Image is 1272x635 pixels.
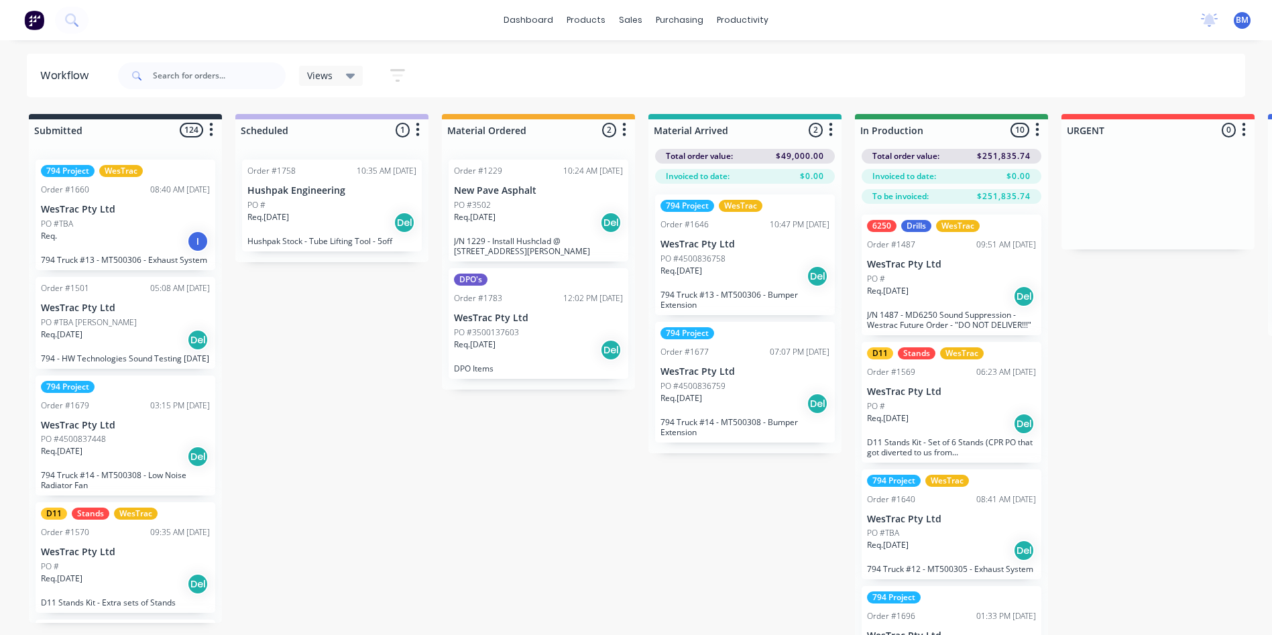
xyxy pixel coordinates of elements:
[600,339,622,361] div: Del
[655,194,835,315] div: 794 ProjectWesTracOrder #164610:47 PM [DATE]WesTrac Pty LtdPO #4500836758Req.[DATE]Del794 Truck #...
[612,10,649,30] div: sales
[660,219,709,231] div: Order #1646
[660,380,726,392] p: PO #4500836759
[660,290,829,310] p: 794 Truck #13 - MT500306 - Bumper Extension
[1236,14,1249,26] span: BM
[977,190,1031,203] span: $251,835.74
[24,10,44,30] img: Factory
[454,363,623,373] p: DPO Items
[150,282,210,294] div: 05:08 AM [DATE]
[41,433,106,445] p: PO #4500837448
[41,302,210,314] p: WesTrac Pty Ltd
[563,292,623,304] div: 12:02 PM [DATE]
[454,339,496,351] p: Req. [DATE]
[41,508,67,520] div: D11
[41,561,59,573] p: PO #
[247,199,266,211] p: PO #
[187,446,209,467] div: Del
[660,253,726,265] p: PO #4500836758
[660,392,702,404] p: Req. [DATE]
[898,347,935,359] div: Stands
[600,212,622,233] div: Del
[41,597,210,608] p: D11 Stands Kit - Extra sets of Stands
[41,420,210,431] p: WesTrac Pty Ltd
[862,342,1041,463] div: D11StandsWesTracOrder #156906:23 AM [DATE]WesTrac Pty LtdPO #Req.[DATE]DelD11 Stands Kit - Set of...
[977,150,1031,162] span: $251,835.74
[454,236,623,256] p: J/N 1229 - Install Hushclad @ [STREET_ADDRESS][PERSON_NAME]
[867,366,915,378] div: Order #1569
[449,268,628,379] div: DPO'sOrder #178312:02 PM [DATE]WesTrac Pty LtdPO #3500137603Req.[DATE]DelDPO Items
[770,219,829,231] div: 10:47 PM [DATE]
[976,239,1036,251] div: 09:51 AM [DATE]
[394,212,415,233] div: Del
[36,160,215,270] div: 794 ProjectWesTracOrder #166008:40 AM [DATE]WesTrac Pty LtdPO #TBAReq.I794 Truck #13 - MT500306 -...
[41,316,137,329] p: PO #TBA [PERSON_NAME]
[454,165,502,177] div: Order #1229
[41,165,95,177] div: 794 Project
[1006,170,1031,182] span: $0.00
[150,526,210,538] div: 09:35 AM [DATE]
[36,502,215,613] div: D11StandsWesTracOrder #157009:35 AM [DATE]WesTrac Pty LtdPO #Req.[DATE]DelD11 Stands Kit - Extra ...
[99,165,143,177] div: WesTrac
[666,150,733,162] span: Total order value:
[660,327,714,339] div: 794 Project
[153,62,286,89] input: Search for orders...
[867,273,885,285] p: PO #
[655,322,835,443] div: 794 ProjectOrder #167707:07 PM [DATE]WesTrac Pty LtdPO #4500836759Req.[DATE]Del794 Truck #14 - MT...
[666,170,730,182] span: Invoiced to date:
[867,527,899,539] p: PO #TBA
[247,185,416,196] p: Hushpak Engineering
[807,393,828,414] div: Del
[940,347,984,359] div: WesTrac
[454,292,502,304] div: Order #1783
[454,185,623,196] p: New Pave Asphalt
[357,165,416,177] div: 10:35 AM [DATE]
[41,381,95,393] div: 794 Project
[40,68,95,84] div: Workflow
[187,329,209,351] div: Del
[41,400,89,412] div: Order #1679
[660,346,709,358] div: Order #1677
[867,285,909,297] p: Req. [DATE]
[867,400,885,412] p: PO #
[41,470,210,490] p: 794 Truck #14 - MT500308 - Low Noise Radiator Fan
[936,220,980,232] div: WesTrac
[976,366,1036,378] div: 06:23 AM [DATE]
[41,445,82,457] p: Req. [DATE]
[36,277,215,369] div: Order #150105:08 AM [DATE]WesTrac Pty LtdPO #TBA [PERSON_NAME]Req.[DATE]Del794 - HW Technologies ...
[867,347,893,359] div: D11
[867,591,921,603] div: 794 Project
[41,329,82,341] p: Req. [DATE]
[925,475,969,487] div: WesTrac
[41,573,82,585] p: Req. [DATE]
[867,412,909,424] p: Req. [DATE]
[454,199,491,211] p: PO #3502
[150,184,210,196] div: 08:40 AM [DATE]
[867,539,909,551] p: Req. [DATE]
[649,10,710,30] div: purchasing
[867,610,915,622] div: Order #1696
[560,10,612,30] div: products
[660,239,829,250] p: WesTrac Pty Ltd
[36,376,215,496] div: 794 ProjectOrder #167903:15 PM [DATE]WesTrac Pty LtdPO #4500837448Req.[DATE]Del794 Truck #14 - MT...
[1013,286,1035,307] div: Del
[872,150,939,162] span: Total order value:
[497,10,560,30] a: dashboard
[867,564,1036,574] p: 794 Truck #12 - MT500305 - Exhaust System
[710,10,775,30] div: productivity
[454,274,487,286] div: DPO's
[776,150,824,162] span: $49,000.00
[862,469,1041,580] div: 794 ProjectWesTracOrder #164008:41 AM [DATE]WesTrac Pty LtdPO #TBAReq.[DATE]Del794 Truck #12 - MT...
[247,165,296,177] div: Order #1758
[660,200,714,212] div: 794 Project
[660,417,829,437] p: 794 Truck #14 - MT500308 - Bumper Extension
[867,310,1036,330] p: J/N 1487 - MD6250 Sound Suppression - Westrac Future Order - "DO NOT DELIVER!!!"
[247,211,289,223] p: Req. [DATE]
[976,494,1036,506] div: 08:41 AM [DATE]
[867,259,1036,270] p: WesTrac Pty Ltd
[187,573,209,595] div: Del
[867,239,915,251] div: Order #1487
[454,211,496,223] p: Req. [DATE]
[800,170,824,182] span: $0.00
[187,231,209,252] div: I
